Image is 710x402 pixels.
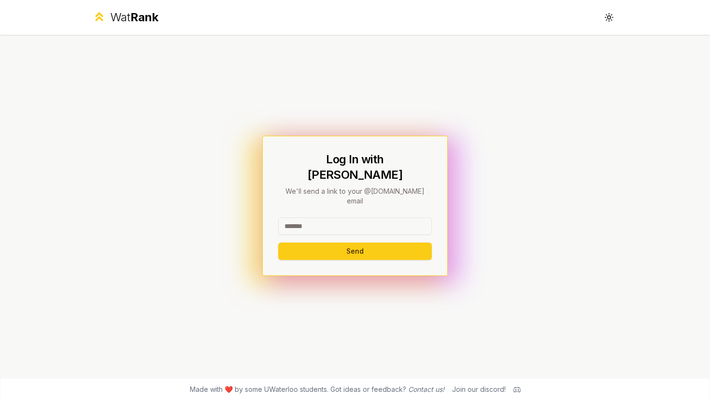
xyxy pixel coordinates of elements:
h1: Log In with [PERSON_NAME] [278,152,432,183]
button: Send [278,243,432,260]
a: Contact us! [408,385,444,393]
div: Join our discord! [452,385,506,394]
span: Made with ❤️ by some UWaterloo students. Got ideas or feedback? [190,385,444,394]
div: Wat [110,10,158,25]
span: Rank [130,10,158,24]
a: WatRank [92,10,158,25]
p: We'll send a link to your @[DOMAIN_NAME] email [278,187,432,206]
